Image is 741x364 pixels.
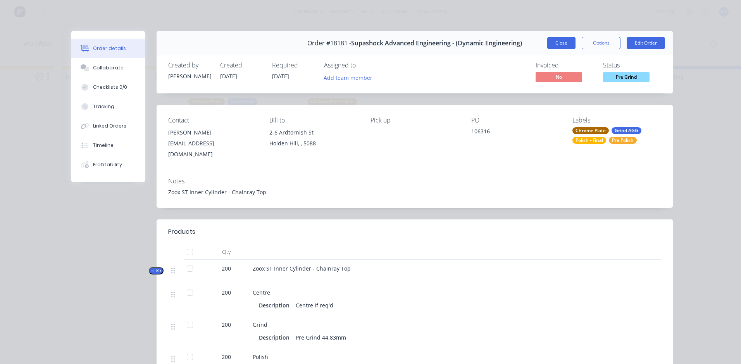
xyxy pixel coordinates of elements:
div: Chrome Plate [572,127,609,134]
div: Zoox ST Inner Cylinder - Chainray Top [168,188,661,196]
span: Supashock Advanced Engineering - (Dynamic Engineering) [351,40,522,47]
div: 106316 [471,127,560,138]
div: 2-6 Ardtornish StHolden Hill, , 5088 [269,127,358,152]
div: Grind AGG [612,127,641,134]
div: Collaborate [93,64,124,71]
span: Grind [253,321,267,328]
button: Timeline [71,136,145,155]
div: Polish - Final [572,137,606,144]
span: Kit [151,268,161,274]
button: Add team member [320,72,377,83]
div: Invoiced [536,62,594,69]
button: Order details [71,39,145,58]
button: Profitability [71,155,145,174]
div: Timeline [93,142,114,149]
div: [PERSON_NAME] [168,127,257,138]
div: Created [220,62,263,69]
div: [PERSON_NAME] [168,72,211,80]
button: Checklists 0/0 [71,78,145,97]
div: Pre Grind 44.83mm [293,332,349,343]
div: Bill to [269,117,358,124]
div: Checklists 0/0 [93,84,127,91]
button: Collaborate [71,58,145,78]
span: 200 [222,353,231,361]
div: Order details [93,45,126,52]
div: Profitability [93,161,122,168]
div: Products [168,227,195,236]
div: Assigned to [324,62,402,69]
div: Qty [203,244,250,260]
span: [DATE] [272,72,289,80]
div: Pre Polish [609,137,637,144]
div: [PERSON_NAME][EMAIL_ADDRESS][DOMAIN_NAME] [168,127,257,160]
span: Centre [253,289,270,296]
span: Pre Grind [603,72,650,82]
button: Options [582,37,620,49]
div: Required [272,62,315,69]
div: Holden Hill, , 5088 [269,138,358,149]
div: Created by [168,62,211,69]
div: PO [471,117,560,124]
div: [EMAIL_ADDRESS][DOMAIN_NAME] [168,138,257,160]
button: Edit Order [627,37,665,49]
button: Tracking [71,97,145,116]
div: Centre if req'd [293,300,336,311]
button: Kit [149,267,164,274]
div: Linked Orders [93,122,126,129]
div: Description [259,300,293,311]
span: Polish [253,353,268,361]
button: Pre Grind [603,72,650,84]
span: Zoox ST Inner Cylinder - Chainray Top [253,265,351,272]
div: Description [259,332,293,343]
button: Close [547,37,576,49]
div: Contact [168,117,257,124]
div: 2-6 Ardtornish St [269,127,358,138]
span: Order #18181 - [307,40,351,47]
button: Linked Orders [71,116,145,136]
button: Add team member [324,72,377,83]
span: 200 [222,288,231,297]
span: 200 [222,264,231,273]
div: Labels [572,117,661,124]
div: Pick up [370,117,459,124]
div: Status [603,62,661,69]
span: No [536,72,582,82]
span: [DATE] [220,72,237,80]
span: 200 [222,321,231,329]
div: Notes [168,178,661,185]
div: Tracking [93,103,114,110]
